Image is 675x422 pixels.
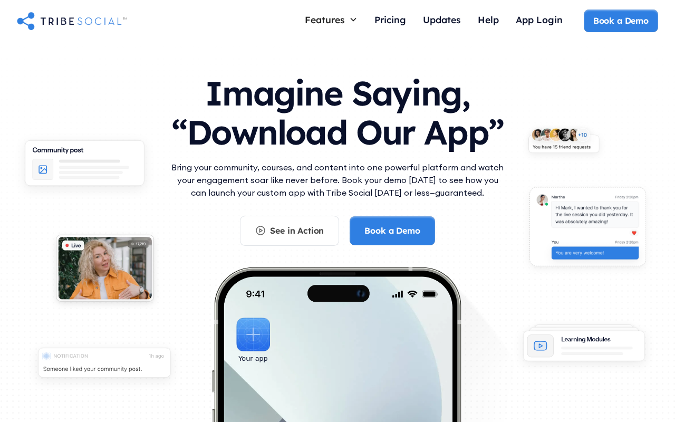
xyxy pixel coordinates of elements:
[423,14,461,25] div: Updates
[17,10,127,31] a: home
[469,9,507,32] a: Help
[520,122,607,164] img: An illustration of New friends requests
[374,14,406,25] div: Pricing
[27,340,182,391] img: An illustration of push notification
[47,228,162,312] img: An illustration of Live video
[366,9,414,32] a: Pricing
[270,225,324,236] div: See in Action
[14,132,156,200] img: An illustration of Community Feed
[240,216,339,245] a: See in Action
[169,63,506,157] h1: Imagine Saying, “Download Our App”
[516,14,563,25] div: App Login
[305,14,345,25] div: Features
[478,14,499,25] div: Help
[507,9,571,32] a: App Login
[169,161,506,199] p: Bring your community, courses, and content into one powerful platform and watch your engagement s...
[414,9,469,32] a: Updates
[584,9,658,32] a: Book a Demo
[296,9,366,30] div: Features
[513,319,655,374] img: An illustration of Learning Modules
[520,180,655,278] img: An illustration of chat
[238,353,267,365] div: Your app
[350,216,435,245] a: Book a Demo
